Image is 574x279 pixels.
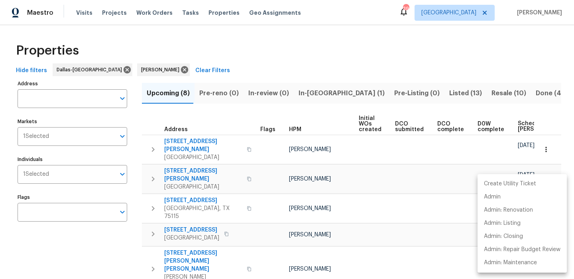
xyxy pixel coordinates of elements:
p: Create Utility Ticket [484,180,536,188]
p: Admin: Maintenance [484,259,537,267]
p: Admin [484,193,501,201]
p: Admin: Listing [484,219,521,228]
p: Admin: Repair Budget Review [484,246,560,254]
p: Admin: Closing [484,232,523,241]
p: Admin: Renovation [484,206,533,214]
